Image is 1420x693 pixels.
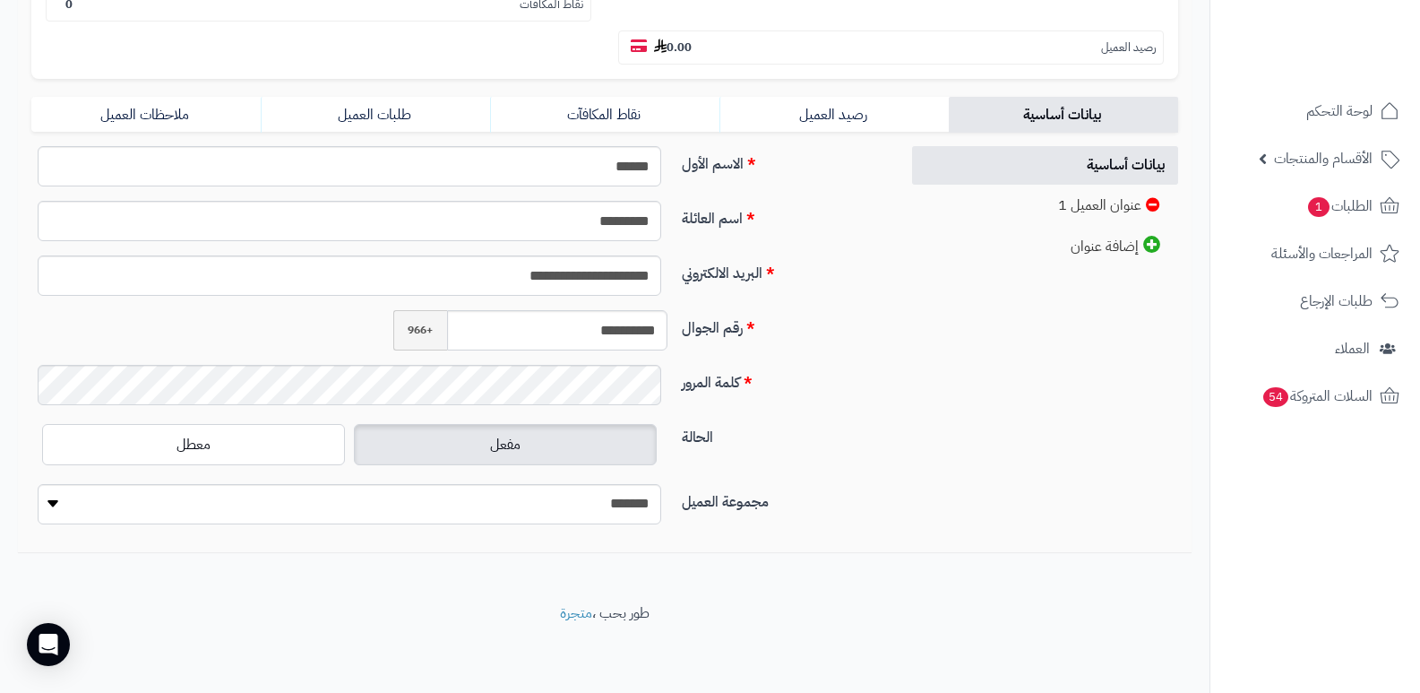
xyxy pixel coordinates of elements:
[675,484,891,513] label: مجموعة العميل
[654,39,692,56] b: 0.00
[1300,289,1373,314] span: طلبات الإرجاع
[560,602,592,624] a: متجرة
[675,146,891,175] label: الاسم الأول
[1335,336,1370,361] span: العملاء
[490,97,719,133] a: نقاط المكافآت
[1274,146,1373,171] span: الأقسام والمنتجات
[719,97,949,133] a: رصيد العميل
[490,434,521,455] span: مفعل
[393,310,447,351] span: +966
[1101,39,1156,56] small: رصيد العميل
[1221,90,1409,133] a: لوحة التحكم
[261,97,490,133] a: طلبات العميل
[675,420,891,448] label: الحالة
[31,97,261,133] a: ملاحظات العميل
[1221,280,1409,323] a: طلبات الإرجاع
[1308,197,1330,217] span: 1
[675,201,891,230] label: اسم العائلة
[675,310,891,339] label: رقم الجوال
[1263,387,1288,407] span: 54
[912,146,1179,185] a: بيانات أساسية
[1221,327,1409,370] a: العملاء
[1298,48,1403,86] img: logo-2.png
[675,365,891,394] label: كلمة المرور
[27,623,70,666] div: Open Intercom Messenger
[912,227,1179,266] a: إضافة عنوان
[1306,194,1373,219] span: الطلبات
[1221,232,1409,275] a: المراجعات والأسئلة
[912,186,1179,225] a: عنوان العميل 1
[176,434,211,455] span: معطل
[1221,375,1409,418] a: السلات المتروكة54
[1221,185,1409,228] a: الطلبات1
[1306,99,1373,124] span: لوحة التحكم
[1261,384,1373,409] span: السلات المتروكة
[949,97,1178,133] a: بيانات أساسية
[1271,241,1373,266] span: المراجعات والأسئلة
[675,256,891,284] label: البريد الالكتروني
